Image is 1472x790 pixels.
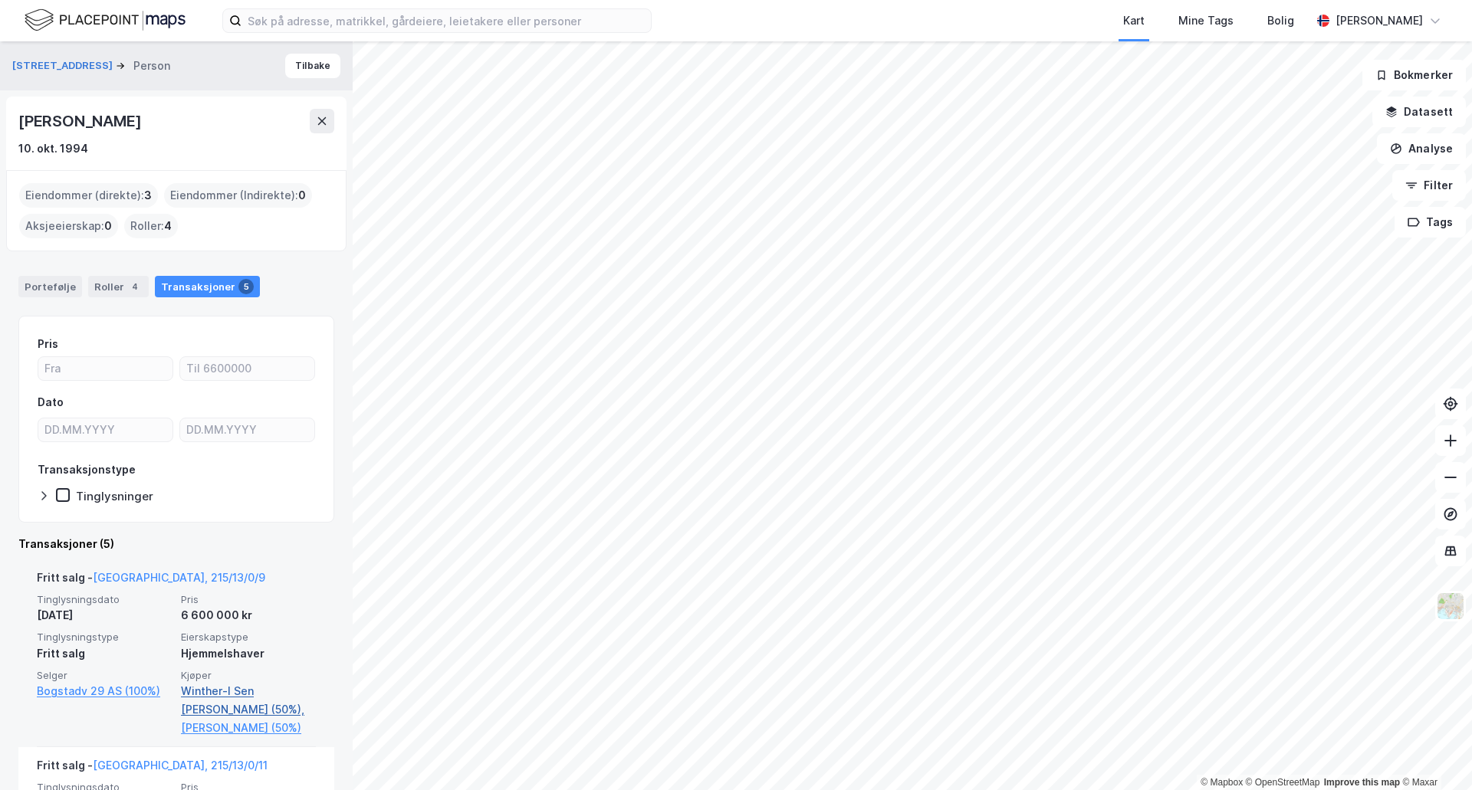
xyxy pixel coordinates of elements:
[37,682,172,700] a: Bogstadv 29 AS (100%)
[38,335,58,353] div: Pris
[38,357,172,380] input: Fra
[181,606,316,624] div: 6 600 000 kr
[1392,170,1466,201] button: Filter
[1123,11,1145,30] div: Kart
[1436,592,1465,621] img: Z
[1201,777,1243,788] a: Mapbox
[1377,133,1466,164] button: Analyse
[144,186,152,205] span: 3
[37,593,172,606] span: Tinglysningsdato
[180,357,314,380] input: Til 6600000
[1336,11,1423,30] div: [PERSON_NAME]
[37,669,172,682] span: Selger
[37,756,268,781] div: Fritt salg -
[104,217,112,235] span: 0
[18,109,144,133] div: [PERSON_NAME]
[18,276,82,297] div: Portefølje
[181,719,316,737] a: [PERSON_NAME] (50%)
[1246,777,1320,788] a: OpenStreetMap
[155,276,260,297] div: Transaksjoner
[181,593,316,606] span: Pris
[285,54,340,78] button: Tilbake
[18,139,88,158] div: 10. okt. 1994
[37,644,172,663] div: Fritt salg
[298,186,306,205] span: 0
[164,217,172,235] span: 4
[181,669,316,682] span: Kjøper
[181,644,316,663] div: Hjemmelshaver
[1395,716,1472,790] div: Kontrollprogram for chat
[181,682,316,719] a: Winther-l Sen [PERSON_NAME] (50%),
[37,606,172,624] div: [DATE]
[88,276,149,297] div: Roller
[242,9,651,32] input: Søk på adresse, matrikkel, gårdeiere, leietakere eller personer
[238,279,254,294] div: 5
[133,57,170,75] div: Person
[180,418,314,441] input: DD.MM.YYYY
[1395,716,1472,790] iframe: Chat Widget
[37,631,172,644] span: Tinglysningstype
[1372,97,1466,127] button: Datasett
[1362,60,1466,90] button: Bokmerker
[76,489,153,503] div: Tinglysninger
[25,7,186,34] img: logo.f888ab2527a4732fd821a326f86c7f29.svg
[1178,11,1234,30] div: Mine Tags
[181,631,316,644] span: Eierskapstype
[1395,207,1466,238] button: Tags
[124,214,178,238] div: Roller :
[19,214,118,238] div: Aksjeeierskap :
[19,183,158,208] div: Eiendommer (direkte) :
[93,759,268,772] a: [GEOGRAPHIC_DATA], 215/13/0/11
[38,461,136,479] div: Transaksjonstype
[38,393,64,411] div: Dato
[18,535,334,553] div: Transaksjoner (5)
[12,58,116,74] button: [STREET_ADDRESS]
[37,569,265,593] div: Fritt salg -
[1324,777,1400,788] a: Improve this map
[1267,11,1294,30] div: Bolig
[164,183,312,208] div: Eiendommer (Indirekte) :
[127,279,143,294] div: 4
[38,418,172,441] input: DD.MM.YYYY
[93,571,265,584] a: [GEOGRAPHIC_DATA], 215/13/0/9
